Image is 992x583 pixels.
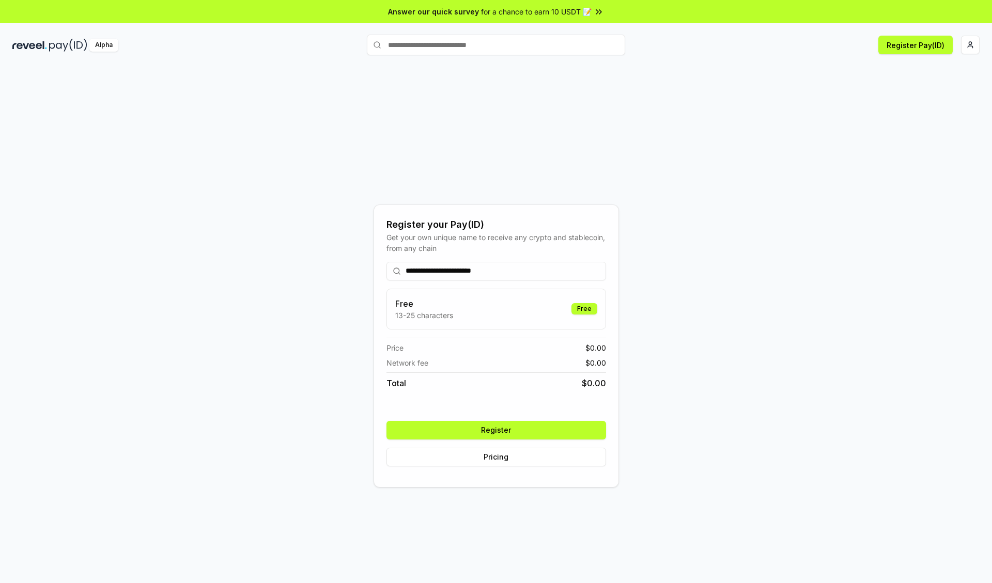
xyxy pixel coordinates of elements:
[12,39,47,52] img: reveel_dark
[388,6,479,17] span: Answer our quick survey
[386,232,606,254] div: Get your own unique name to receive any crypto and stablecoin, from any chain
[386,421,606,439] button: Register
[89,39,118,52] div: Alpha
[582,377,606,389] span: $ 0.00
[386,377,406,389] span: Total
[49,39,87,52] img: pay_id
[878,36,953,54] button: Register Pay(ID)
[571,303,597,314] div: Free
[386,342,404,353] span: Price
[481,6,592,17] span: for a chance to earn 10 USDT 📝
[585,342,606,353] span: $ 0.00
[386,448,606,466] button: Pricing
[395,310,453,321] p: 13-25 characters
[395,297,453,310] h3: Free
[585,357,606,368] span: $ 0.00
[386,357,428,368] span: Network fee
[386,217,606,232] div: Register your Pay(ID)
